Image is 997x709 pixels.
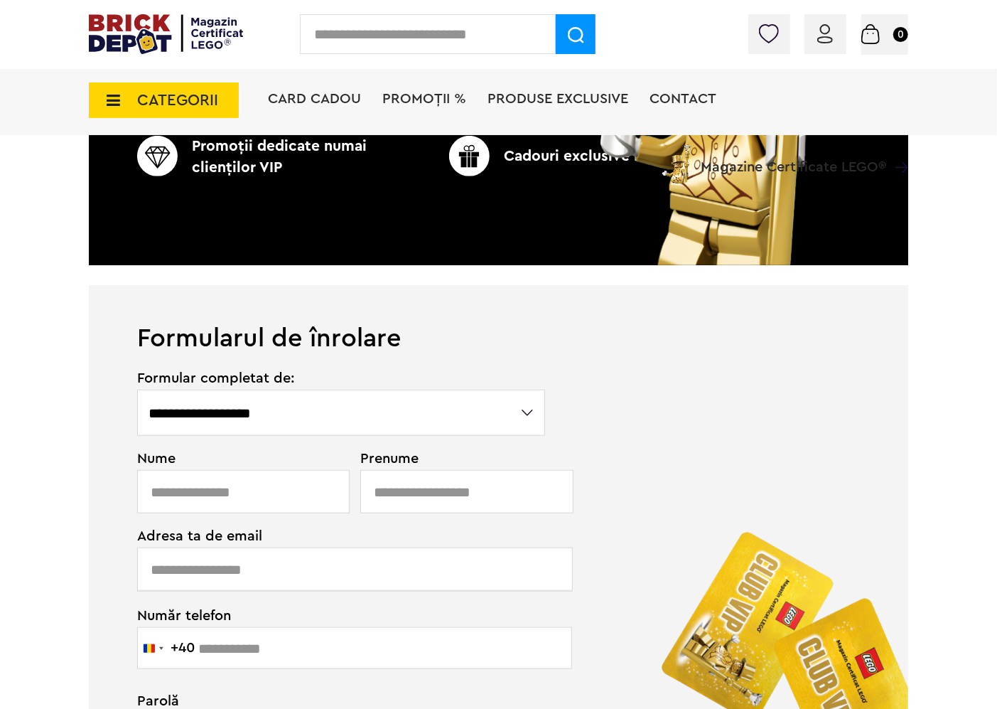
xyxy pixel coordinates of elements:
[360,452,546,466] span: Prenume
[89,285,908,351] h1: Formularul de înrolare
[886,142,908,156] a: Magazine Certificate LEGO®
[138,628,195,668] button: Selected country
[137,529,547,543] span: Adresa ta de email
[137,694,547,708] span: Parolă
[137,452,342,466] span: Nume
[893,27,908,42] small: 0
[137,607,547,623] span: Număr telefon
[382,92,466,106] a: PROMOȚII %
[487,92,628,106] a: Produse exclusive
[268,92,361,106] a: Card Cadou
[137,371,547,385] span: Formular completat de:
[701,142,886,174] span: Magazine Certificate LEGO®
[650,92,716,106] a: Contact
[171,641,195,655] div: +40
[137,92,218,108] span: CATEGORII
